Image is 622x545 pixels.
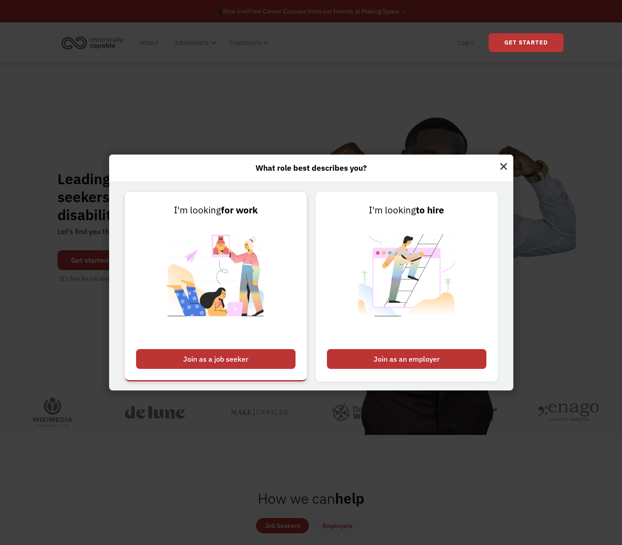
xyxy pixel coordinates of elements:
[59,33,126,53] img: Chronically Capable logo
[327,349,486,369] div: Join as an employer
[256,163,367,173] strong: What role best describes you?
[316,192,498,381] a: I'm lookingto hireJoin as an employer
[136,203,296,217] div: I'm looking
[160,217,272,345] img: Chronically Capable Personalized Job Matching
[327,203,486,217] div: I'm looking
[136,349,296,369] div: Join as a job seeker
[416,204,444,216] strong: to hire
[452,28,480,57] a: Login
[174,37,208,48] div: Jobseekers
[59,33,130,53] a: home
[229,37,261,48] div: Employers
[224,28,272,57] div: Employers
[125,192,307,381] a: I'm lookingfor workJoin as a job seeker
[489,33,564,52] a: Get Started
[168,28,219,57] div: Jobseekers
[221,204,258,216] strong: for work
[135,28,164,57] a: About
